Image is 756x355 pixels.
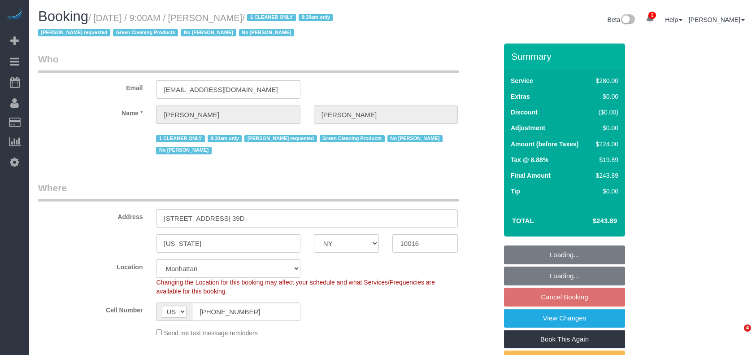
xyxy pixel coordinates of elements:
img: Automaid Logo [5,9,23,22]
span: 8:30am only [299,14,333,21]
a: View Changes [504,309,625,328]
span: [PERSON_NAME] requested [244,135,317,142]
label: Email [31,80,149,92]
span: 4 [744,324,751,332]
strong: Total [512,217,534,224]
input: City [156,234,300,253]
a: Beta [608,16,635,23]
label: Location [31,259,149,272]
label: Extras [511,92,530,101]
span: Green Cleaning Products [320,135,385,142]
h3: Summary [511,51,621,61]
label: Name * [31,105,149,118]
input: Cell Number [192,302,300,321]
label: Adjustment [511,123,545,132]
legend: Where [38,181,459,202]
span: Booking [38,9,88,24]
input: Last Name [314,105,458,124]
h4: $243.89 [566,217,617,225]
span: No [PERSON_NAME] [387,135,443,142]
span: 8:30am only [208,135,242,142]
span: 1 CLEANER ONLY [247,14,295,21]
input: Email [156,80,300,99]
div: $0.00 [592,123,618,132]
a: 2 [641,9,659,29]
div: $0.00 [592,187,618,196]
label: Amount (before Taxes) [511,140,578,149]
span: Send me text message reminders [164,329,257,337]
img: New interface [620,14,635,26]
span: 2 [648,12,656,19]
label: Discount [511,108,538,117]
span: No [PERSON_NAME] [156,147,211,154]
span: No [PERSON_NAME] [239,29,294,36]
label: Cell Number [31,302,149,315]
span: Changing the Location for this booking may affect your schedule and what Services/Frequencies are... [156,279,435,295]
label: Address [31,209,149,221]
a: [PERSON_NAME] [689,16,745,23]
div: $224.00 [592,140,618,149]
label: Tax @ 8.88% [511,155,548,164]
iframe: Intercom live chat [726,324,747,346]
label: Final Amount [511,171,551,180]
input: Zip Code [392,234,458,253]
div: $19.89 [592,155,618,164]
span: Green Cleaning Products [113,29,178,36]
span: 1 CLEANER ONLY [156,135,204,142]
legend: Who [38,53,459,73]
small: / [DATE] / 9:00AM / [PERSON_NAME] [38,13,335,38]
div: $243.89 [592,171,618,180]
span: No [PERSON_NAME] [181,29,236,36]
div: $280.00 [592,76,618,85]
a: Book This Again [504,330,625,349]
div: $0.00 [592,92,618,101]
label: Service [511,76,533,85]
label: Tip [511,187,520,196]
a: Help [665,16,682,23]
span: [PERSON_NAME] requested [38,29,110,36]
input: First Name [156,105,300,124]
div: ($0.00) [592,108,618,117]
